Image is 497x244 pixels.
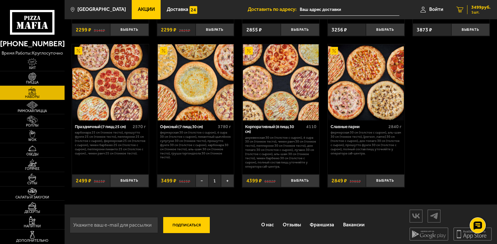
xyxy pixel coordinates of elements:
[306,124,316,129] span: 4110
[158,44,234,120] img: Офисный (7 пицц 30 см)
[190,6,197,14] img: 15daf4d41897b9f0e9f617042186c801.svg
[196,23,234,36] button: Выбрать
[138,7,155,12] span: Акции
[300,4,399,16] input: Ваш адрес доставки
[429,7,443,12] span: Войти
[471,10,491,14] span: 1 шт.
[110,23,149,36] button: Выбрать
[245,136,316,169] p: Деревенская 30 см (толстое с сыром), 4 сыра 30 см (тонкое тесто), Чикен Ранч 30 см (тонкое тесто)...
[160,131,231,160] p: Фермерская 30 см (толстое с сыром), 4 сыра 30 см (толстое с сыром), Пикантный цыплёнок сулугуни 3...
[332,178,347,183] span: 2849 ₽
[339,216,369,233] a: Вакансии
[160,47,167,55] img: Акционный
[278,216,306,233] a: Отзывы
[76,27,91,32] span: 2299 ₽
[94,178,105,183] s: 3823 ₽
[221,174,234,187] button: +
[331,124,387,129] div: Славные парни
[264,178,276,183] s: 6602 ₽
[350,178,361,183] s: 3985 ₽
[245,47,253,55] img: Акционный
[332,27,347,32] span: 3256 ₽
[75,131,146,155] p: Карбонара 25 см (тонкое тесто), Прошутто Фунги 25 см (тонкое тесто), Пепперони 25 см (толстое с с...
[110,174,149,187] button: Выбрать
[167,7,188,12] span: Доставка
[161,178,176,183] span: 3499 ₽
[281,174,319,187] button: Выбрать
[410,210,422,222] img: vk
[209,174,221,187] span: 1
[366,23,404,36] button: Выбрать
[76,178,91,183] span: 2499 ₽
[245,124,304,134] div: Корпоративный (8 пицц 30 см)
[70,217,158,233] input: Укажите ваш e-mail для рассылки
[471,5,491,10] span: 3499 руб.
[157,44,234,120] a: АкционныйОфисный (7 пицц 30 см)
[428,210,440,222] img: tg
[179,178,190,183] s: 5623 ₽
[75,124,131,129] div: Праздничный (7 пицц 25 см)
[246,27,262,32] span: 2855 ₽
[388,124,402,129] span: 2840 г
[417,27,432,32] span: 3873 ₽
[75,47,82,55] img: Акционный
[163,217,210,233] button: Подписаться
[196,174,209,187] button: −
[246,178,262,183] span: 4399 ₽
[72,44,148,120] img: Праздничный (7 пицц 25 см)
[243,44,319,120] img: Корпоративный (8 пицц 30 см)
[77,7,126,12] span: [GEOGRAPHIC_DATA]
[179,27,190,32] s: 2825 ₽
[366,174,404,187] button: Выбрать
[328,44,404,120] a: АкционныйСлавные парни
[306,216,339,233] a: Франшиза
[72,44,149,120] a: АкционныйПраздничный (7 пицц 25 см)
[218,124,231,129] span: 3780 г
[281,23,319,36] button: Выбрать
[160,124,216,129] div: Офисный (7 пицц 30 см)
[242,44,319,120] a: АкционныйКорпоративный (8 пицц 30 см)
[248,7,300,12] span: Доставить по адресу:
[328,44,404,120] img: Славные парни
[330,47,338,55] img: Акционный
[133,124,146,129] span: 2570 г
[451,23,490,36] button: Выбрать
[257,216,278,233] a: О нас
[94,27,105,32] s: 3146 ₽
[161,27,176,32] span: 2299 ₽
[331,131,402,155] p: Фермерская 30 см (толстое с сыром), Аль-Шам 30 см (тонкое тесто), [PERSON_NAME] 30 см (толстое с ...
